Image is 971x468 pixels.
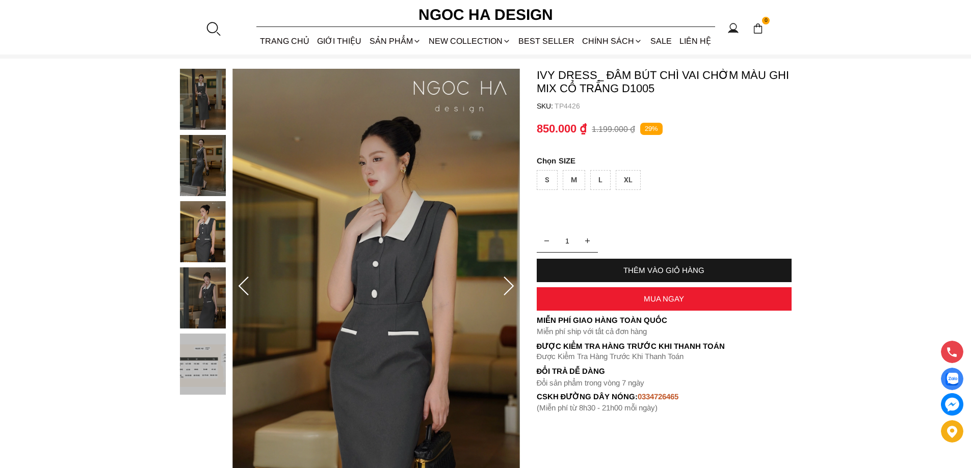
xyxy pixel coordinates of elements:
p: TP4426 [555,102,792,110]
img: img-CART-ICON-ksit0nf1 [752,23,764,34]
img: Ivy Dress_ Đầm Bút Chì Vai Chờm Màu Ghi Mix Cổ Trắng D1005_mini_4 [180,334,226,395]
div: XL [616,170,641,190]
p: SIZE [537,156,792,165]
a: Ngoc Ha Design [409,3,562,27]
p: 1.199.000 ₫ [592,124,635,134]
div: M [563,170,585,190]
img: Display image [946,373,958,386]
img: Ivy Dress_ Đầm Bút Chì Vai Chờm Màu Ghi Mix Cổ Trắng D1005_mini_0 [180,69,226,130]
img: Ivy Dress_ Đầm Bút Chì Vai Chờm Màu Ghi Mix Cổ Trắng D1005_mini_2 [180,201,226,262]
div: SẢN PHẨM [365,27,425,54]
font: (Miễn phí từ 8h30 - 21h00 mỗi ngày) [537,403,658,412]
p: Được Kiểm Tra Hàng Trước Khi Thanh Toán [537,342,792,351]
a: SALE [646,27,675,54]
p: 850.000 ₫ [537,122,587,135]
div: L [590,170,611,190]
a: BEST SELLER [515,27,579,54]
h6: Đổi trả dễ dàng [537,367,792,375]
a: messenger [941,393,963,416]
h6: SKU: [537,102,555,110]
p: Ivy Dress_ Đầm Bút Chì Vai Chờm Màu Ghi Mix Cổ Trắng D1005 [537,69,792,95]
font: Đổi sản phẩm trong vòng 7 ngày [537,378,645,387]
div: S [537,170,558,190]
font: Miễn phí ship với tất cả đơn hàng [537,327,647,336]
a: TRANG CHỦ [256,27,313,54]
div: THÊM VÀO GIỎ HÀNG [537,266,792,274]
div: Chính sách [579,27,646,54]
font: Miễn phí giao hàng toàn quốc [537,316,667,324]
p: Được Kiểm Tra Hàng Trước Khi Thanh Toán [537,352,792,361]
img: Ivy Dress_ Đầm Bút Chì Vai Chờm Màu Ghi Mix Cổ Trắng D1005_mini_1 [180,135,226,196]
input: Quantity input [537,231,598,251]
img: Ivy Dress_ Đầm Bút Chì Vai Chờm Màu Ghi Mix Cổ Trắng D1005_mini_3 [180,267,226,328]
font: cskh đường dây nóng: [537,392,638,401]
a: LIÊN HỆ [675,27,715,54]
a: Display image [941,368,963,390]
a: NEW COLLECTION [425,27,514,54]
div: MUA NGAY [537,294,792,303]
span: 0 [762,17,770,25]
a: GIỚI THIỆU [313,27,365,54]
font: 0334726465 [638,392,678,401]
p: 29% [640,123,663,135]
